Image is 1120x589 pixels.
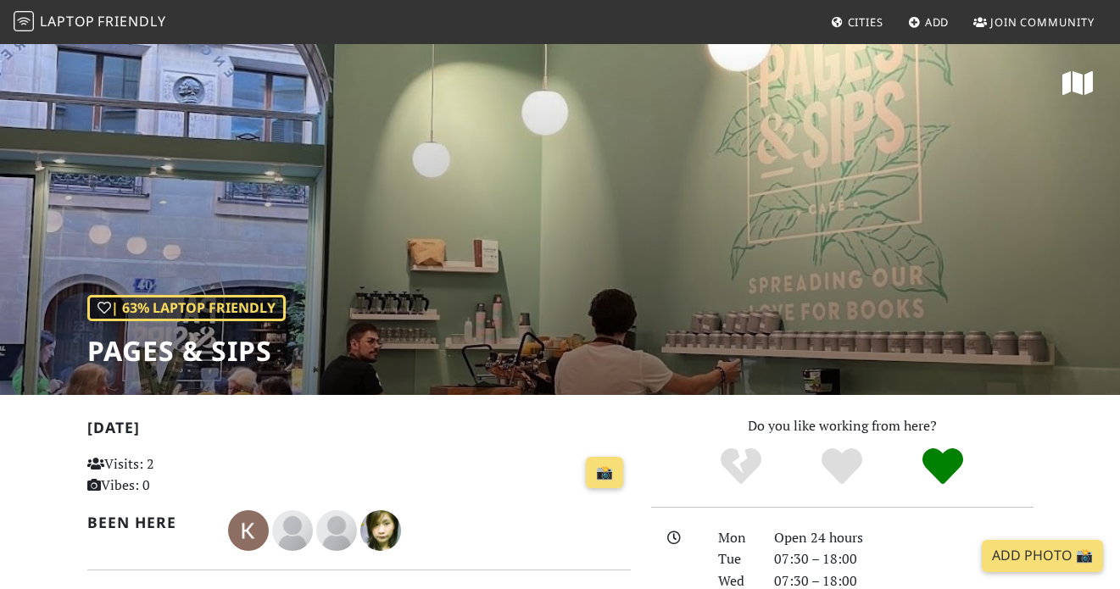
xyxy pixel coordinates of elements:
span: Carine Yuen [360,520,401,538]
h2: [DATE] [87,419,631,443]
span: Isabel Ebsary [272,520,316,538]
img: 5946-kristin.jpg [228,510,269,551]
a: Add [901,7,956,37]
p: Do you like working from here? [651,415,1034,437]
a: Cities [824,7,890,37]
img: blank-535327c66bd565773addf3077783bbfce4b00ec00e9fd257753287c682c7fa38.png [272,510,313,551]
div: Definitely! [892,446,993,488]
span: Join Community [990,14,1095,30]
span: Laptop [40,12,95,31]
span: Friendly [98,12,165,31]
h2: Been here [87,514,208,531]
div: | 63% Laptop Friendly [87,295,286,322]
div: Tue [708,548,764,570]
span: Kristin D [228,520,272,538]
a: LaptopFriendly LaptopFriendly [14,8,166,37]
a: 📸 [586,457,623,489]
a: Join Community [967,7,1101,37]
div: Mon [708,527,764,549]
div: No [691,446,792,488]
img: 5232-carine.jpg [360,510,401,551]
span: Gent Rifié [316,520,360,538]
p: Visits: 2 Vibes: 0 [87,453,255,497]
span: Cities [848,14,883,30]
div: Open 24 hours [764,527,1044,549]
img: LaptopFriendly [14,11,34,31]
img: blank-535327c66bd565773addf3077783bbfce4b00ec00e9fd257753287c682c7fa38.png [316,510,357,551]
span: Add [925,14,950,30]
h1: Pages & Sips [87,335,286,367]
div: 07:30 – 18:00 [764,548,1044,570]
a: Add Photo 📸 [982,540,1103,572]
div: Yes [792,446,893,488]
